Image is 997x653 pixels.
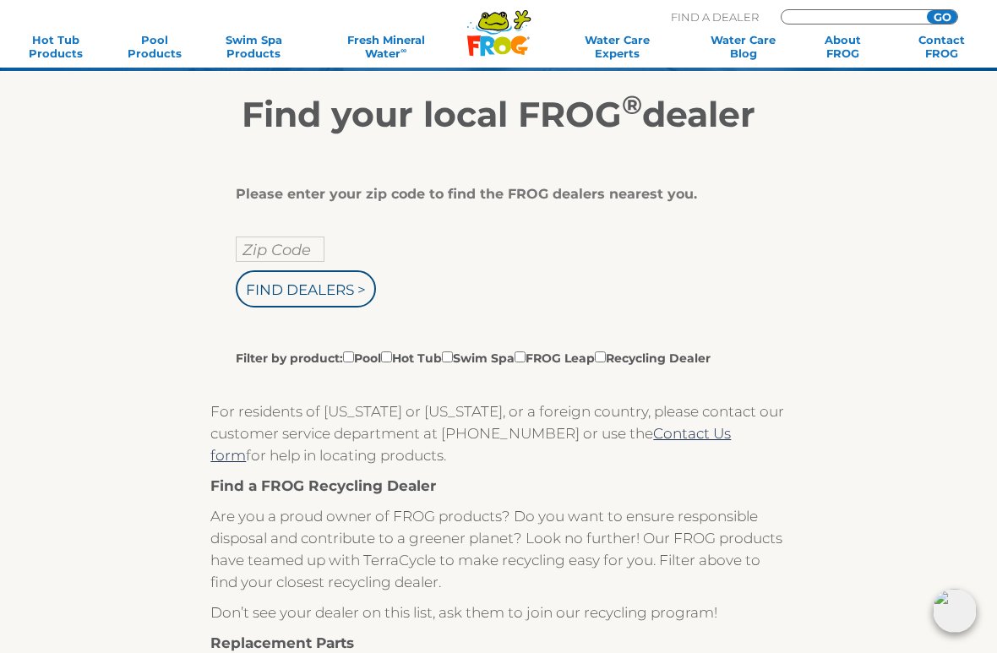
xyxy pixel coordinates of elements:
strong: Replacement Parts [210,634,354,651]
div: Please enter your zip code to find the FROG dealers nearest you. [236,186,748,203]
p: Don’t see your dealer on this list, ask them to join our recycling program! [210,601,786,623]
a: Water CareExperts [552,33,683,60]
p: For residents of [US_STATE] or [US_STATE], or a foreign country, please contact our customer serv... [210,400,786,466]
h2: Find your local FROG dealer [67,93,930,135]
input: Filter by product:PoolHot TubSwim SpaFROG LeapRecycling Dealer [515,351,526,362]
strong: Find a FROG Recycling Dealer [210,477,436,494]
img: openIcon [933,589,977,633]
input: Filter by product:PoolHot TubSwim SpaFROG LeapRecycling Dealer [381,351,392,362]
a: ContactFROG [903,33,980,60]
sup: ® [622,89,642,121]
input: GO [927,10,957,24]
a: Fresh MineralWater∞ [314,33,458,60]
a: Hot TubProducts [17,33,94,60]
input: Filter by product:PoolHot TubSwim SpaFROG LeapRecycling Dealer [595,351,606,362]
p: Are you a proud owner of FROG products? Do you want to ensure responsible disposal and contribute... [210,505,786,593]
a: Water CareBlog [705,33,782,60]
p: Find A Dealer [671,9,759,24]
input: Find Dealers > [236,270,376,307]
input: Filter by product:PoolHot TubSwim SpaFROG LeapRecycling Dealer [442,351,453,362]
sup: ∞ [400,46,406,55]
a: AboutFROG [804,33,881,60]
a: Swim SpaProducts [215,33,292,60]
label: Filter by product: Pool Hot Tub Swim Spa FROG Leap Recycling Dealer [236,348,711,367]
input: Zip Code Form [794,10,908,22]
a: PoolProducts [116,33,193,60]
input: Filter by product:PoolHot TubSwim SpaFROG LeapRecycling Dealer [343,351,354,362]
